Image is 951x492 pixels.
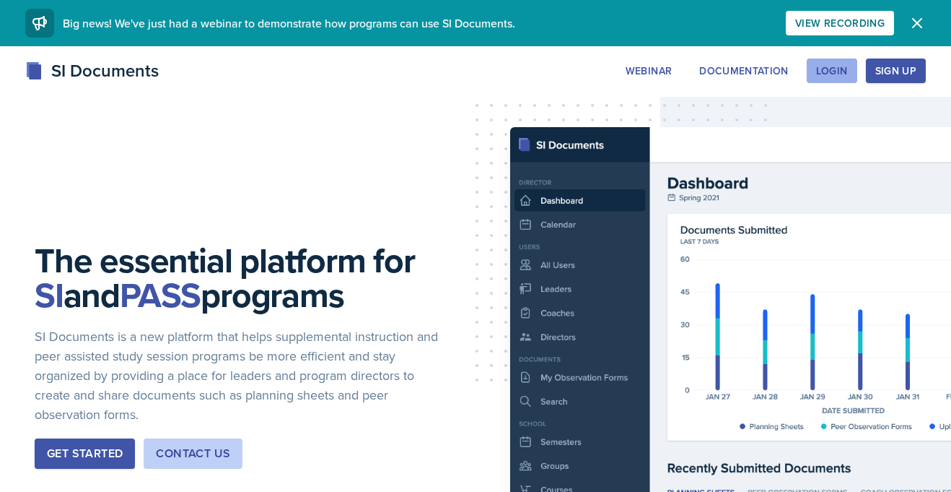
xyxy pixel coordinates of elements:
[786,11,894,35] button: View Recording
[816,65,848,77] div: Login
[63,15,515,31] span: Big news! We've just had a webinar to demonstrate how programs can use SI Documents.
[144,439,242,469] button: Contact Us
[875,65,916,77] div: Sign Up
[47,445,123,462] div: Get Started
[807,59,857,83] button: Login
[35,439,135,469] button: Get Started
[156,445,230,462] div: Contact Us
[699,65,789,77] div: Documentation
[866,59,926,83] button: Sign Up
[795,17,885,29] div: View Recording
[626,65,672,77] div: Webinar
[25,58,159,84] div: SI Documents
[690,59,798,83] button: Documentation
[616,59,681,83] button: Webinar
